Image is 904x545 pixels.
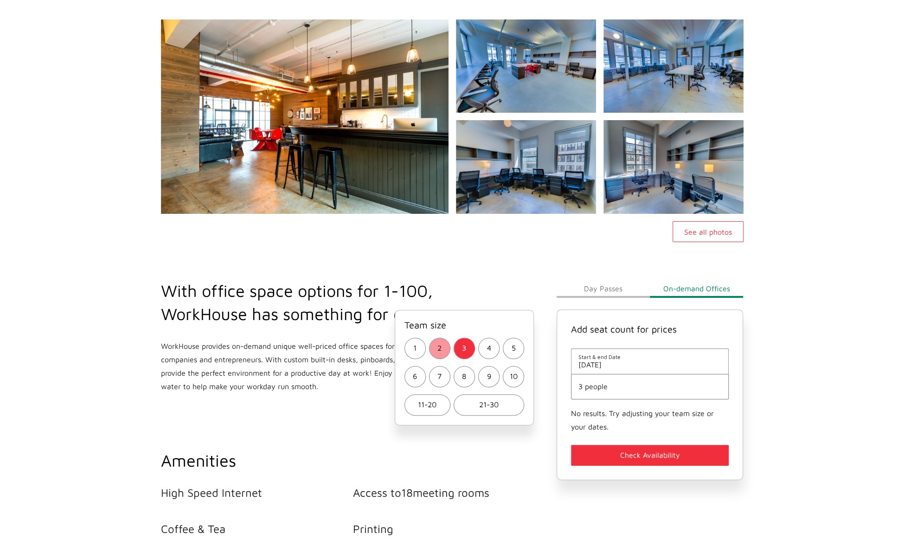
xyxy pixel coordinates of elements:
[511,341,515,355] span: 5
[454,338,475,359] button: 3
[462,370,466,383] span: 8
[571,409,714,431] small: No results. Try adjusting your team size or your dates.
[673,221,744,242] button: See all photos
[650,279,743,298] button: On-demand Offices
[161,449,545,472] h2: Amenities
[557,279,650,298] button: Day Passes
[161,340,513,393] p: WorkHouse provides on-demand unique well-priced office spaces for small and medium-sized companie...
[487,370,491,383] span: 9
[161,522,353,535] li: Coffee & Tea
[578,382,722,391] button: 3 people
[418,398,436,411] span: 11-20
[487,341,491,355] span: 4
[578,360,722,369] span: [DATE]
[571,324,729,334] h4: Add seat count for prices
[429,338,450,359] button: 2
[404,366,426,387] button: 6
[429,366,450,387] button: 7
[413,341,417,355] span: 1
[578,353,722,360] span: Start & end Date
[462,341,466,355] span: 3
[479,398,499,411] span: 21-30
[503,338,524,359] button: 5
[437,341,442,355] span: 2
[161,279,513,326] h2: With office space options for 1-100, WorkHouse has something for everyone.
[353,522,545,535] li: Printing
[404,338,426,359] button: 1
[353,486,545,499] li: Access to 18 meeting rooms
[454,366,475,387] button: 8
[413,370,417,383] span: 6
[478,366,500,387] button: 9
[404,320,524,330] h4: Team size
[571,445,729,466] button: Check Availability
[454,394,524,416] button: 21-30
[478,338,500,359] button: 4
[509,370,517,383] span: 10
[503,366,524,387] button: 10
[404,394,450,416] button: 11-20
[161,486,353,499] li: High Speed Internet
[437,370,442,383] span: 7
[578,353,722,369] button: Start & end Date[DATE]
